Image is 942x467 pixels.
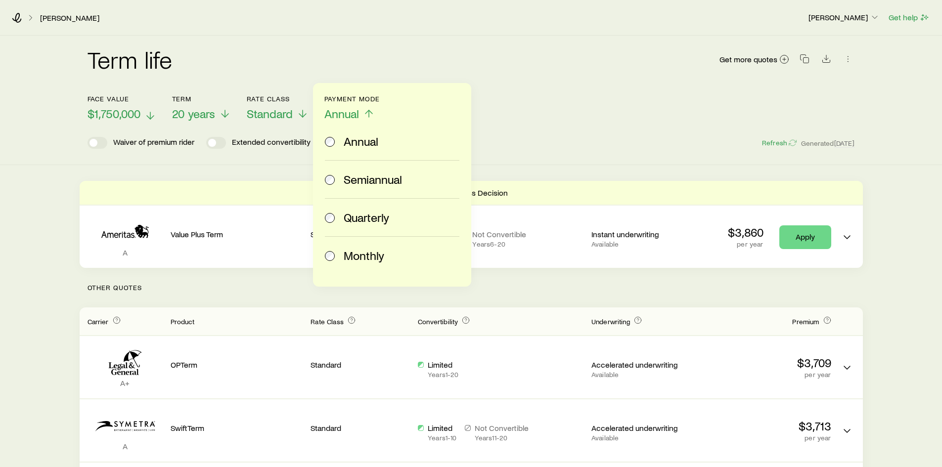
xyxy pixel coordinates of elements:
[324,95,380,121] button: Payment ModeAnnual
[324,95,380,103] p: Payment Mode
[88,95,156,121] button: Face value$1,750,000
[699,356,831,370] p: $3,709
[801,139,854,148] span: Generated
[762,138,797,148] button: Refresh
[472,240,526,248] p: Years 6 - 20
[888,12,930,23] button: Get help
[428,371,458,379] p: Years 1 - 20
[88,441,163,451] p: A
[88,248,163,257] p: A
[699,434,831,442] p: per year
[472,229,526,239] p: Not Convertible
[418,317,458,326] span: Convertibility
[172,95,231,121] button: Term20 years
[591,423,691,433] p: Accelerated underwriting
[428,434,456,442] p: Years 1 - 10
[88,317,109,326] span: Carrier
[819,56,833,65] a: Download CSV
[475,434,529,442] p: Years 11 - 20
[699,371,831,379] p: per year
[40,13,100,23] a: [PERSON_NAME]
[247,95,309,121] button: Rate ClassStandard
[171,423,303,433] p: SwiftTerm
[88,47,173,71] h2: Term life
[88,107,140,121] span: $1,750,000
[88,378,163,388] p: A+
[792,317,819,326] span: Premium
[232,137,311,149] p: Extended convertibility
[591,371,691,379] p: Available
[171,360,303,370] p: OPTerm
[80,268,863,307] p: Other Quotes
[448,188,508,198] p: Express Decision
[808,12,880,22] p: [PERSON_NAME]
[591,229,691,239] p: Instant underwriting
[247,107,293,121] span: Standard
[719,54,790,65] a: Get more quotes
[428,360,458,370] p: Limited
[808,12,880,24] button: [PERSON_NAME]
[428,423,456,433] p: Limited
[591,360,691,370] p: Accelerated underwriting
[311,423,410,433] p: Standard
[728,225,763,239] p: $3,860
[247,95,309,103] p: Rate Class
[834,139,855,148] span: [DATE]
[779,225,831,249] a: Apply
[311,229,410,239] p: Standard
[88,95,156,103] p: Face value
[324,107,359,121] span: Annual
[699,419,831,433] p: $3,713
[172,95,231,103] p: Term
[311,360,410,370] p: Standard
[80,181,863,268] div: Term quotes
[591,317,630,326] span: Underwriting
[171,317,195,326] span: Product
[171,229,303,239] p: Value Plus Term
[311,317,344,326] span: Rate Class
[719,55,777,63] span: Get more quotes
[113,137,194,149] p: Waiver of premium rider
[591,240,691,248] p: Available
[172,107,215,121] span: 20 years
[591,434,691,442] p: Available
[475,423,529,433] p: Not Convertible
[728,240,763,248] p: per year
